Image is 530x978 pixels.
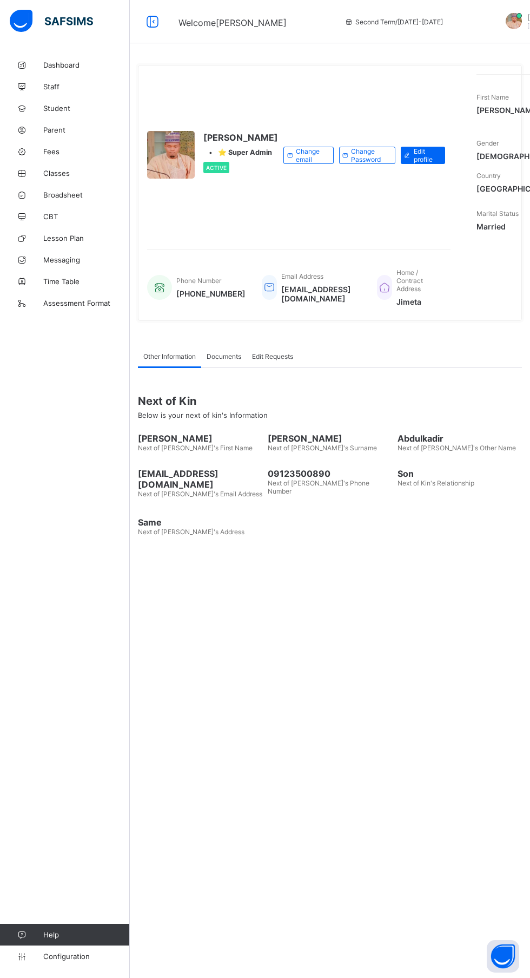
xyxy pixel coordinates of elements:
[176,289,246,298] span: [PHONE_NUMBER]
[396,297,440,306] span: Jimeta
[138,395,522,408] span: Next of Kin
[345,18,443,26] span: session/term information
[396,268,423,293] span: Home / Contract Address
[43,191,130,199] span: Broadsheet
[476,172,501,180] span: Country
[43,277,130,286] span: Time Table
[296,147,325,163] span: Change email
[138,444,253,452] span: Next of [PERSON_NAME]'s First Name
[178,17,287,28] span: Welcome [PERSON_NAME]
[138,468,262,490] span: [EMAIL_ADDRESS][DOMAIN_NAME]
[281,272,323,280] span: Email Address
[176,277,221,285] span: Phone Number
[218,148,272,156] span: ⭐ Super Admin
[10,10,93,32] img: safsims
[476,93,509,101] span: First Name
[43,299,130,307] span: Assessment Format
[206,165,227,171] span: Active
[398,433,522,444] span: Abdulkadir
[476,139,499,147] span: Gender
[43,61,130,69] span: Dashboard
[43,169,130,178] span: Classes
[268,433,392,444] span: [PERSON_NAME]
[43,82,130,91] span: Staff
[414,147,437,163] span: Edit profile
[138,411,268,419] span: Below is your next of kin's Information
[252,352,293,360] span: Edit Requests
[281,285,361,303] span: [EMAIL_ADDRESS][DOMAIN_NAME]
[43,126,130,134] span: Parent
[43,147,130,156] span: Fees
[138,433,262,444] span: [PERSON_NAME]
[351,147,387,163] span: Change Password
[203,148,278,156] div: •
[43,234,130,242] span: Lesson Plan
[268,444,377,452] span: Next of [PERSON_NAME]'s Surname
[398,479,474,487] span: Next of Kin's Relationship
[138,528,244,536] span: Next of [PERSON_NAME]'s Address
[138,490,262,498] span: Next of [PERSON_NAME]'s Email Address
[268,479,369,495] span: Next of [PERSON_NAME]'s Phone Number
[203,132,278,143] span: [PERSON_NAME]
[43,104,130,113] span: Student
[138,517,262,528] span: Same
[268,468,392,479] span: 09123500890
[476,209,519,218] span: Marital Status
[398,444,516,452] span: Next of [PERSON_NAME]'s Other Name
[398,468,522,479] span: Son
[43,952,129,961] span: Configuration
[207,352,241,360] span: Documents
[43,255,130,264] span: Messaging
[43,212,130,221] span: CBT
[43,930,129,939] span: Help
[487,940,519,973] button: Open asap
[143,352,196,360] span: Other Information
